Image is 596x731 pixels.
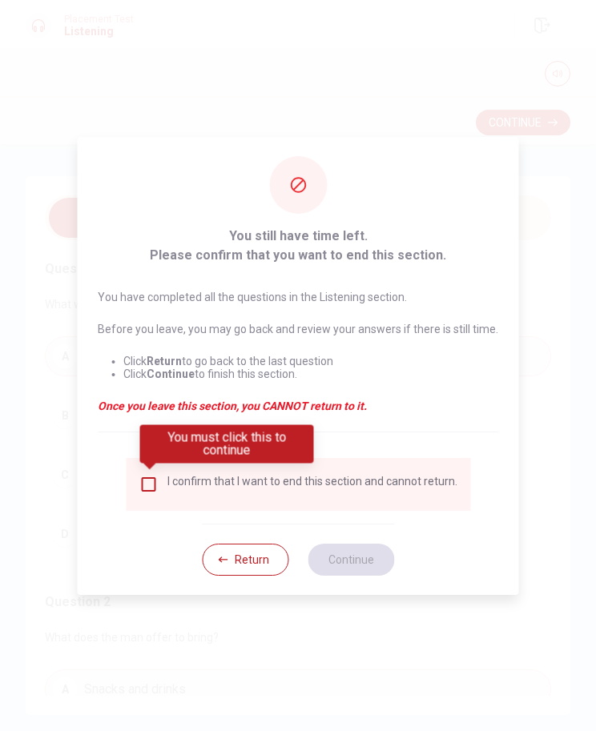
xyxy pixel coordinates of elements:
[140,425,314,464] div: You must click this to continue
[123,368,498,380] li: Click to finish this section.
[98,323,498,335] p: Before you leave, you may go back and review your answers if there is still time.
[139,475,158,494] span: You must click this to continue
[98,291,498,303] p: You have completed all the questions in the Listening section.
[98,400,498,412] em: Once you leave this section, you CANNOT return to it.
[98,227,498,265] span: You still have time left. Please confirm that you want to end this section.
[202,544,288,576] button: Return
[167,475,457,494] div: I confirm that I want to end this section and cannot return.
[123,355,498,368] li: Click to go back to the last question
[308,544,394,576] button: Continue
[147,355,182,368] strong: Return
[147,368,195,380] strong: Continue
